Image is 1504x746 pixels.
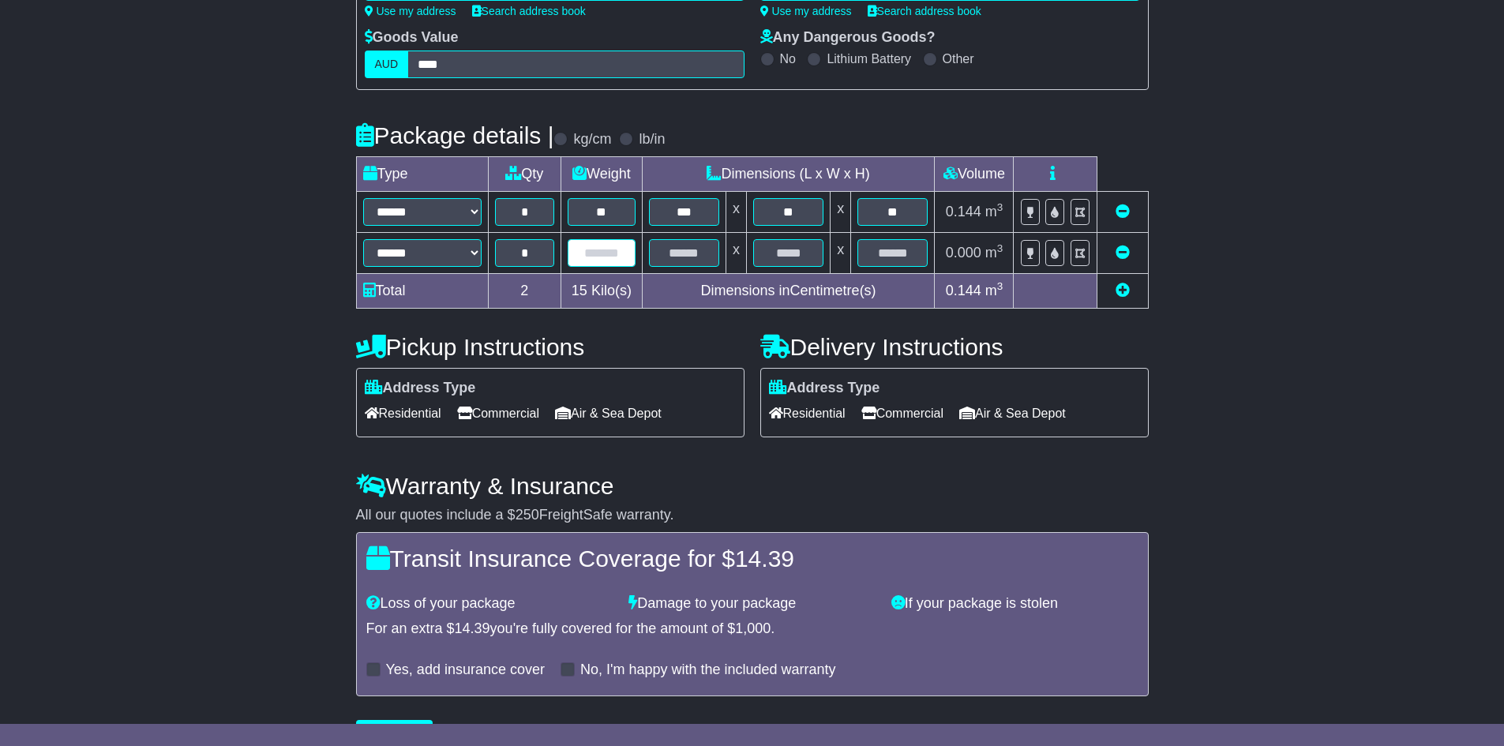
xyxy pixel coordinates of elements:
h4: Transit Insurance Coverage for $ [366,545,1138,572]
span: 1,000 [735,620,771,636]
label: kg/cm [573,131,611,148]
span: 0.144 [946,283,981,298]
span: 0.144 [946,204,981,219]
h4: Delivery Instructions [760,334,1149,360]
a: Use my address [365,5,456,17]
a: Remove this item [1116,245,1130,261]
label: Other [943,51,974,66]
a: Remove this item [1116,204,1130,219]
sup: 3 [997,280,1003,292]
label: Address Type [365,380,476,397]
label: lb/in [639,131,665,148]
h4: Pickup Instructions [356,334,744,360]
span: Residential [769,401,846,425]
span: Commercial [457,401,539,425]
a: Use my address [760,5,852,17]
sup: 3 [997,201,1003,213]
span: Commercial [861,401,943,425]
label: Yes, add insurance cover [386,662,545,679]
div: For an extra $ you're fully covered for the amount of $ . [366,620,1138,638]
td: Total [356,274,488,309]
td: Dimensions (L x W x H) [642,157,935,192]
label: No, I'm happy with the included warranty [580,662,836,679]
td: Weight [561,157,643,192]
td: Volume [935,157,1014,192]
div: All our quotes include a $ FreightSafe warranty. [356,507,1149,524]
div: Damage to your package [621,595,883,613]
a: Search address book [472,5,586,17]
span: Air & Sea Depot [959,401,1066,425]
span: m [985,204,1003,219]
span: 14.39 [735,545,794,572]
span: Residential [365,401,441,425]
td: Qty [488,157,561,192]
span: 0.000 [946,245,981,261]
td: Dimensions in Centimetre(s) [642,274,935,309]
span: m [985,245,1003,261]
td: Type [356,157,488,192]
a: Add new item [1116,283,1130,298]
label: Any Dangerous Goods? [760,29,936,47]
td: Kilo(s) [561,274,643,309]
span: m [985,283,1003,298]
sup: 3 [997,242,1003,254]
label: AUD [365,51,409,78]
td: x [831,192,851,233]
div: If your package is stolen [883,595,1146,613]
a: Search address book [868,5,981,17]
span: Air & Sea Depot [555,401,662,425]
label: Lithium Battery [827,51,911,66]
td: x [726,192,746,233]
label: No [780,51,796,66]
span: 14.39 [455,620,490,636]
label: Address Type [769,380,880,397]
span: 250 [516,507,539,523]
td: x [831,233,851,274]
h4: Package details | [356,122,554,148]
span: 15 [572,283,587,298]
h4: Warranty & Insurance [356,473,1149,499]
div: Loss of your package [358,595,621,613]
td: 2 [488,274,561,309]
label: Goods Value [365,29,459,47]
td: x [726,233,746,274]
